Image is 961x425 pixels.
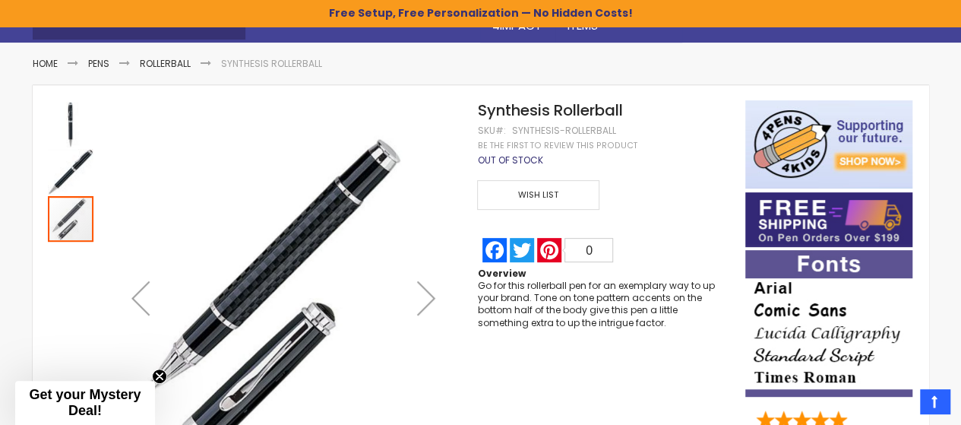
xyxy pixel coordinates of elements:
div: Synthesis Rollerball [48,147,95,195]
img: Synthesis Rollerball [48,102,93,147]
a: Wish List [477,180,603,210]
span: Out of stock [477,154,542,167]
li: Synthesis Rollerball [221,58,322,70]
div: Get your Mystery Deal!Close teaser [15,381,155,425]
img: font-personalization-examples [745,250,912,397]
button: Close teaser [152,369,167,384]
div: Synthesis Rollerball [48,100,95,147]
div: Go for this rollerball pen for an exemplary way to up your brand. Tone on tone pattern accents on... [477,280,729,329]
strong: Overview [477,267,525,280]
a: Rollerball [140,57,191,70]
a: Twitter [508,238,536,262]
strong: SKU [477,124,505,137]
img: 4pens 4 kids [745,100,912,189]
span: Get your Mystery Deal! [29,387,141,418]
a: Home [33,57,58,70]
a: Be the first to review this product [477,140,637,151]
a: Pens [88,57,109,70]
span: Synthesis Rollerball [477,100,622,121]
div: Synthesis Rollerball [48,195,93,242]
img: Free shipping on orders over $199 [745,192,912,247]
span: 0 [586,244,593,257]
img: Synthesis Rollerball [48,149,93,195]
a: Pinterest0 [536,238,615,262]
span: Wish List [477,180,599,210]
div: Synthesis-Rollerball [511,125,615,137]
div: Availability [477,154,542,167]
a: Facebook [481,238,508,262]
